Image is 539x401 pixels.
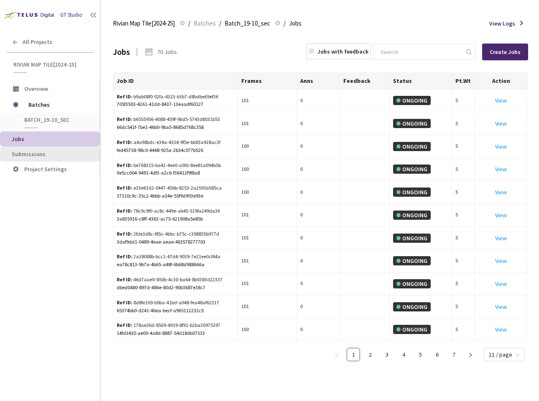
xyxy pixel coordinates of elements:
[238,272,297,296] td: 101
[117,185,133,191] b: Ref ID:
[238,158,297,181] td: 100
[330,348,343,361] li: Previous Page
[117,162,224,170] div: be768315-ba42-4ee0-a5fd-8ee81a094b5b
[393,279,431,288] div: ONGOING
[238,296,297,319] td: 101
[495,188,507,196] a: View
[452,135,475,158] td: 5
[468,352,473,357] span: right
[347,348,360,361] a: 1
[117,299,224,307] div: 8d8fe169-b0ba-41bd-a048-fea48af62317
[117,139,224,147] div: a4a98bdc-e34a-4334-9f5e-bb83a928ac3f
[12,135,24,143] span: Jobs
[393,96,431,105] div: ONGOING
[238,135,297,158] td: 100
[117,162,133,168] b: Ref ID:
[117,93,133,100] b: Ref ID:
[238,249,297,272] td: 101
[284,18,286,28] li: /
[297,249,340,272] td: 0
[117,100,234,108] div: 705f3503-4261-41dd-8437-13eaadf60127
[495,326,507,333] a: View
[225,18,270,28] span: Batch_19-10_sec
[452,112,475,135] td: 5
[238,227,297,250] td: 101
[238,112,297,135] td: 101
[113,45,130,58] div: Jobs
[117,192,234,200] div: 37310c9c-35c2-4bbb-a34e-55f9d903e93e
[297,181,340,204] td: 0
[489,348,520,361] span: 11 / page
[297,158,340,181] td: 0
[452,227,475,250] td: 5
[117,276,224,284] div: 46d7aae0-850b-4c30-ba64-8b0383d22337
[238,181,297,204] td: 100
[60,11,82,19] div: GT Studio
[238,90,297,113] td: 101
[12,150,46,158] span: Submissions
[393,302,431,311] div: ONGOING
[297,112,340,135] td: 0
[117,253,133,260] b: Ref ID:
[431,348,443,361] a: 6
[117,147,234,154] div: fed45738-98c0-4448-925a-2b34c077b526
[297,272,340,296] td: 0
[475,73,529,90] th: Action
[495,120,507,127] a: View
[117,329,234,337] div: 14fd3430-ae00-4a8d-8887-54d18db07333
[495,303,507,311] a: View
[489,19,515,28] span: View Logs
[495,211,507,219] a: View
[393,165,431,174] div: ONGOING
[28,96,86,113] span: Batches
[13,61,88,68] span: Rivian Map Tile[2024-25]
[495,97,507,104] a: View
[390,73,452,90] th: Status
[495,143,507,150] a: View
[117,321,224,329] div: 178ae36d-8569-4919-8f91-b2ba30975397
[24,116,86,123] span: Batch_19-10_sec
[495,165,507,173] a: View
[297,90,340,113] td: 0
[117,116,224,123] div: b6555956-4088-459f-9bd5-5743d8031b53
[24,85,48,93] span: Overview
[297,296,340,319] td: 0
[484,348,525,358] div: Page Size
[117,215,234,223] div: 3a835916-c8ff-4363-ac75-621908a5e85b
[117,123,234,131] div: 66dc541f-7be1-46b0-9ba5-8685d768c358
[393,211,431,220] div: ONGOING
[117,253,224,261] div: 2a38088b-bcc1-47d4-9039-7e21ee0cf44a
[117,207,224,215] div: 78c9c9f0-ac8c-449e-ab45-519fa249da36
[452,90,475,113] td: 5
[297,135,340,158] td: 0
[192,18,217,28] a: Batches
[117,208,133,214] b: Ref ID:
[188,18,190,28] li: /
[24,165,67,173] span: Project Settings
[238,204,297,227] td: 101
[117,184,224,192] div: e33e63d2-0447-456b-8253-2a2591b585ca
[297,318,340,341] td: 0
[117,116,133,122] b: Ref ID:
[117,169,234,177] div: 0e5cc004-9491-4df3-a2c6-f36412f9f8a8
[452,181,475,204] td: 5
[495,257,507,265] a: View
[452,272,475,296] td: 5
[117,261,234,269] div: ea78c813-9b7a-4b65-a48f-6b68d988666a
[381,348,393,361] a: 3
[117,139,133,145] b: Ref ID:
[414,348,427,361] a: 5
[219,18,221,28] li: /
[495,234,507,242] a: View
[289,18,301,28] span: Jobs
[117,322,133,328] b: Ref ID:
[117,299,133,306] b: Ref ID:
[452,73,475,90] th: Pt.Wt
[447,348,460,361] li: 7
[117,276,133,283] b: Ref ID:
[397,348,410,361] li: 4
[113,73,238,90] th: Job ID
[380,348,393,361] li: 3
